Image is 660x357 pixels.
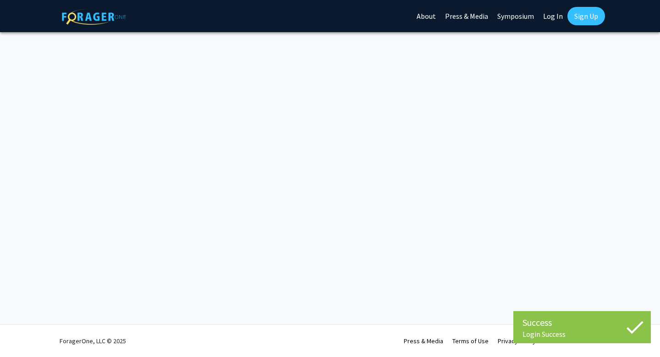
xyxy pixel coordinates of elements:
div: Login Success [522,329,642,339]
a: Press & Media [404,337,443,345]
a: Privacy Policy [498,337,536,345]
img: ForagerOne Logo [62,9,126,25]
a: Sign Up [567,7,605,25]
a: Terms of Use [452,337,489,345]
div: Success [522,316,642,329]
div: ForagerOne, LLC © 2025 [60,325,126,357]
